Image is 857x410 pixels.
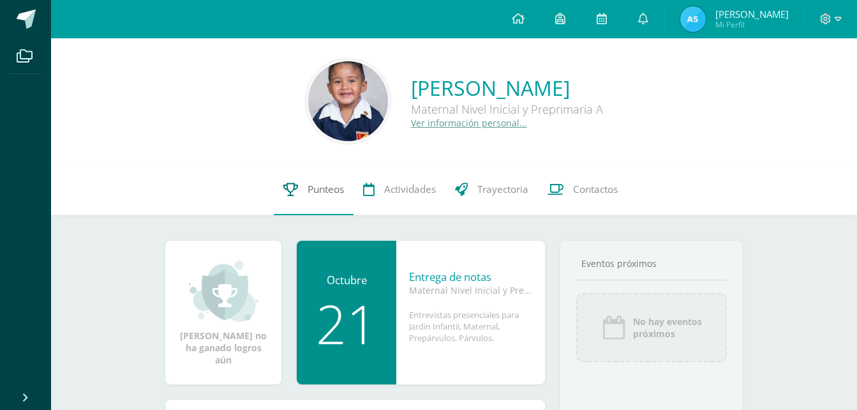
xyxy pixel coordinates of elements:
div: Maternal Nivel Inicial y Preprimaria A [411,102,603,117]
img: achievement_small.png [189,259,258,323]
span: Mi Perfil [715,19,789,30]
img: 4d6d8ed4ec503e07abe47d9b6395eb01.png [308,61,388,141]
span: No hay eventos próximos [633,315,702,340]
div: Entrevistas presenciales para Jardín Infantil, Maternal, Prepárvulos, Párvulos. [409,309,532,356]
span: Trayectoria [477,183,528,196]
img: ebf51d070815308d2f27afb36f799947.png [680,6,706,32]
a: [PERSON_NAME] [411,74,603,102]
div: [PERSON_NAME] no ha ganado logros aún [178,259,269,366]
img: event_icon.png [601,315,627,340]
a: Ver información personal... [411,117,527,129]
a: Contactos [538,164,627,215]
div: Octubre [309,273,384,287]
div: Eventos próximos [576,257,727,270]
span: Actividades [384,183,436,196]
span: Contactos [573,183,618,196]
span: [PERSON_NAME] [715,8,789,20]
span: Punteos [308,183,344,196]
div: Entrega de notas [409,270,532,284]
div: Maternal Nivel Inicial y Preprimaria [409,284,532,296]
a: Actividades [354,164,445,215]
div: 21 [309,297,384,351]
a: Trayectoria [445,164,538,215]
a: Punteos [274,164,354,215]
